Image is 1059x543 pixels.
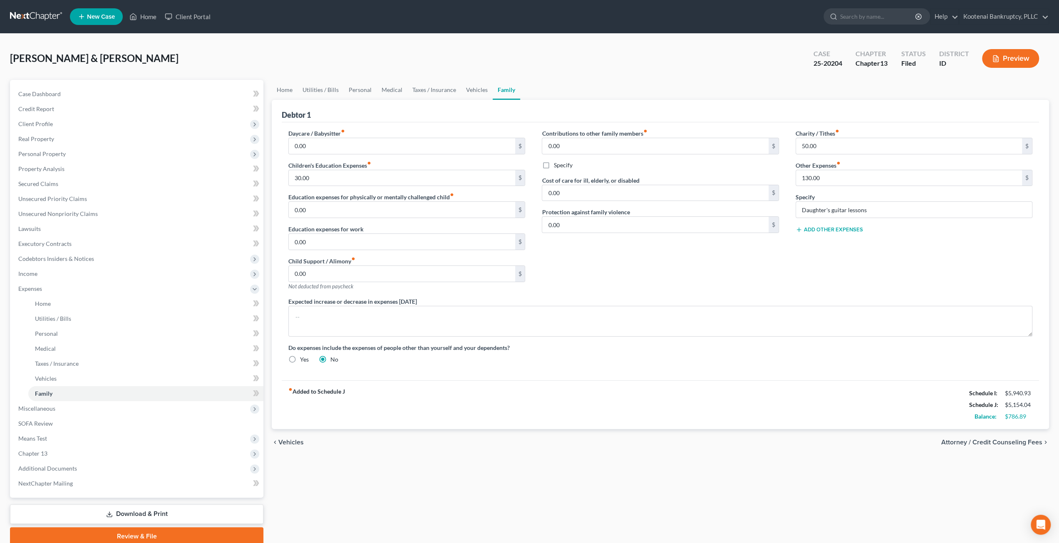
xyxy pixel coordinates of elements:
i: fiber_manual_record [341,129,345,133]
span: Additional Documents [18,465,77,472]
i: fiber_manual_record [288,387,293,392]
div: Case [813,49,842,59]
div: Status [901,49,925,59]
span: Income [18,270,37,277]
i: fiber_manual_record [643,129,647,133]
i: chevron_right [1042,439,1049,446]
input: -- [796,170,1022,186]
i: fiber_manual_record [367,161,371,165]
span: Vehicles [35,375,57,382]
span: Chapter 13 [18,450,47,457]
label: Charity / Tithes [796,129,839,138]
div: $ [769,185,779,201]
span: Not deducted from paycheck [288,283,353,290]
a: Property Analysis [12,161,263,176]
label: No [330,355,338,364]
a: Family [493,80,520,100]
span: Home [35,300,51,307]
a: Home [125,9,161,24]
label: Contributions to other family members [542,129,647,138]
div: Open Intercom Messenger [1031,515,1051,535]
label: Daycare / Babysitter [288,129,345,138]
button: Attorney / Credit Counseling Fees chevron_right [941,439,1049,446]
span: Case Dashboard [18,90,61,97]
a: Client Portal [161,9,215,24]
span: Property Analysis [18,165,64,172]
input: -- [289,266,515,282]
i: fiber_manual_record [836,161,841,165]
button: chevron_left Vehicles [272,439,304,446]
div: Chapter [856,59,888,68]
input: -- [289,234,515,250]
a: Download & Print [10,504,263,524]
label: Education expenses for work [288,225,364,233]
input: -- [289,138,515,154]
div: $ [515,138,525,154]
span: NextChapter Mailing [18,480,73,487]
label: Cost of care for ill, elderly, or disabled [542,176,639,185]
button: Add Other Expenses [796,226,863,233]
span: Personal Property [18,150,66,157]
input: -- [796,138,1022,154]
div: $ [515,170,525,186]
strong: Schedule I: [969,389,997,397]
div: Chapter [856,49,888,59]
span: Taxes / Insurance [35,360,79,367]
input: -- [289,170,515,186]
div: Debtor 1 [282,110,311,120]
label: Other Expenses [796,161,841,170]
a: Vehicles [461,80,493,100]
a: Secured Claims [12,176,263,191]
span: Attorney / Credit Counseling Fees [941,439,1042,446]
a: Unsecured Priority Claims [12,191,263,206]
input: -- [289,202,515,218]
a: Medical [28,341,263,356]
a: Case Dashboard [12,87,263,102]
div: $ [515,202,525,218]
span: Codebtors Insiders & Notices [18,255,94,262]
label: Do expenses include the expenses of people other than yourself and your dependents? [288,343,1032,352]
strong: Schedule J: [969,401,998,408]
div: $ [515,234,525,250]
input: Specify... [796,202,1032,218]
i: fiber_manual_record [450,193,454,197]
label: Protection against family violence [542,208,630,216]
input: Search by name... [840,9,916,24]
span: Secured Claims [18,180,58,187]
a: Credit Report [12,102,263,117]
a: Home [28,296,263,311]
span: Unsecured Priority Claims [18,195,87,202]
a: Utilities / Bills [298,80,344,100]
span: Real Property [18,135,54,142]
span: SOFA Review [18,420,53,427]
div: $5,940.93 [1005,389,1032,397]
a: Personal [344,80,377,100]
span: Unsecured Nonpriority Claims [18,210,98,217]
span: Medical [35,345,56,352]
a: Executory Contracts [12,236,263,251]
div: District [939,49,969,59]
label: Expected increase or decrease in expenses [DATE] [288,297,417,306]
a: Kootenai Bankruptcy, PLLC [959,9,1049,24]
a: NextChapter Mailing [12,476,263,491]
input: -- [542,217,768,233]
label: Specify [796,193,815,201]
a: Taxes / Insurance [28,356,263,371]
label: Children's Education Expenses [288,161,371,170]
a: Home [272,80,298,100]
div: $ [1022,170,1032,186]
a: Utilities / Bills [28,311,263,326]
span: Personal [35,330,58,337]
div: ID [939,59,969,68]
a: Help [930,9,958,24]
i: fiber_manual_record [351,257,355,261]
span: Family [35,390,52,397]
div: $ [515,266,525,282]
span: Credit Report [18,105,54,112]
a: Medical [377,80,407,100]
a: SOFA Review [12,416,263,431]
input: -- [542,185,768,201]
i: chevron_left [272,439,278,446]
label: Specify [553,161,572,169]
strong: Balance: [975,413,997,420]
